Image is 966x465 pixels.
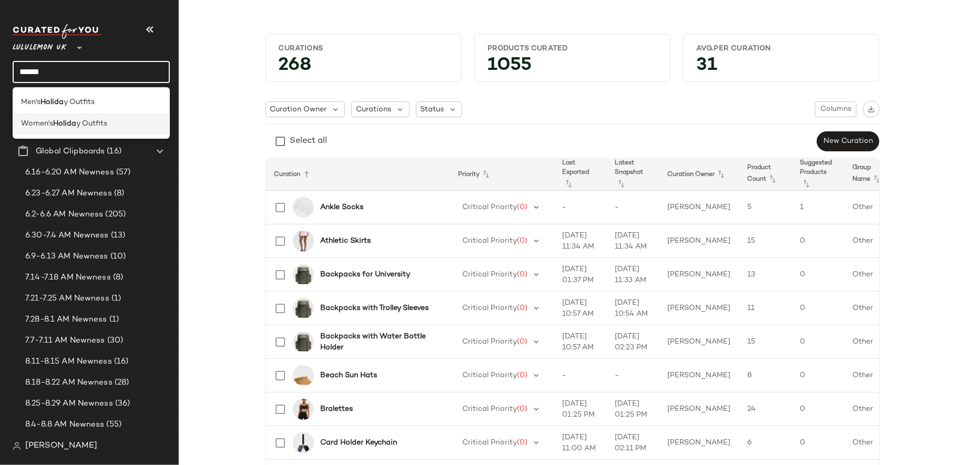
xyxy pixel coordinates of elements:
[450,159,554,191] th: Priority
[739,359,791,392] td: 8
[606,359,659,392] td: -
[113,377,129,389] span: (28)
[554,392,606,426] td: [DATE] 01:25 PM
[844,191,897,224] td: Other
[320,370,377,381] b: Beach Sun Hats
[112,356,129,368] span: (16)
[659,258,739,292] td: [PERSON_NAME]
[25,419,105,431] span: 8.4-8.8 AM Newness
[739,224,791,258] td: 15
[25,398,113,410] span: 8.25-8.29 AM Newness
[554,359,606,392] td: -
[266,159,450,191] th: Curation
[279,44,449,54] div: Curations
[25,377,113,389] span: 8.18-8.22 AM Newness
[517,304,528,312] span: (0)
[463,338,517,346] span: Critical Priority
[688,58,875,77] div: 31
[293,432,314,453] img: LW9FNPS_073265_1
[21,118,53,129] span: Women's
[293,264,314,285] img: LU9AS8S_069345_1
[25,209,104,221] span: 6.2-6.6 AM Newness
[104,209,126,221] span: (205)
[25,188,112,200] span: 6.23-6.27 AM Newness
[517,203,528,211] span: (0)
[105,335,124,347] span: (30)
[25,251,108,263] span: 6.9-6.13 AM Newness
[844,258,897,292] td: Other
[659,191,739,224] td: [PERSON_NAME]
[463,405,517,413] span: Critical Priority
[844,426,897,460] td: Other
[36,146,105,158] span: Global Clipboards
[517,237,528,245] span: (0)
[53,118,76,129] b: Holida
[320,202,363,213] b: Ankle Socks
[76,118,107,129] span: y Outfits
[13,442,21,450] img: svg%3e
[554,159,606,191] th: Last Exported
[293,231,314,252] img: LW8AOWS_070105_1
[844,159,897,191] th: Group Name
[479,58,666,77] div: 1055
[606,325,659,359] td: [DATE] 02:23 PM
[791,292,844,325] td: 0
[463,271,517,278] span: Critical Priority
[739,292,791,325] td: 11
[696,44,866,54] div: Avg.per Curation
[554,258,606,292] td: [DATE] 01:37 PM
[25,335,105,347] span: 7.7-7.11 AM Newness
[463,371,517,379] span: Critical Priority
[739,392,791,426] td: 24
[293,365,314,386] img: LW9FV4S_073308_1
[791,224,844,258] td: 0
[113,398,130,410] span: (36)
[40,97,64,108] b: Holida
[421,104,444,115] span: Status
[791,258,844,292] td: 0
[844,224,897,258] td: Other
[25,314,107,326] span: 7.28-8.1 AM Newness
[554,224,606,258] td: [DATE] 11:34 AM
[293,399,314,420] img: LW2EHHS_0001_1
[606,258,659,292] td: [DATE] 11:33 AM
[868,106,875,113] img: svg%3e
[320,404,353,415] b: Bralettes
[270,104,327,115] span: Curation Owner
[64,97,95,108] span: y Outfits
[791,359,844,392] td: 0
[463,439,517,447] span: Critical Priority
[739,426,791,460] td: 6
[25,440,97,452] span: [PERSON_NAME]
[293,197,314,218] img: LU9CPGS_0002_1
[320,235,371,246] b: Athletic Skirts
[823,137,873,146] span: New Curation
[844,392,897,426] td: Other
[844,325,897,359] td: Other
[844,359,897,392] td: Other
[293,332,314,353] img: LU9AS8S_069345_1
[815,101,856,117] button: Columns
[487,44,657,54] div: Products Curated
[554,191,606,224] td: -
[320,269,410,280] b: Backpacks for University
[517,371,528,379] span: (0)
[463,237,517,245] span: Critical Priority
[105,146,121,158] span: (16)
[25,230,109,242] span: 6.30-7.4 AM Newness
[13,36,67,55] span: Lululemon UK
[606,191,659,224] td: -
[320,331,438,353] b: Backpacks with Water Bottle Holder
[820,105,851,113] span: Columns
[659,325,739,359] td: [PERSON_NAME]
[25,356,112,368] span: 8.11-8.15 AM Newness
[25,293,109,305] span: 7.21-7.25 AM Newness
[293,298,314,319] img: LU9AS8S_069345_1
[109,230,126,242] span: (13)
[107,314,119,326] span: (1)
[109,293,121,305] span: (1)
[659,359,739,392] td: [PERSON_NAME]
[21,97,40,108] span: Men's
[270,58,457,77] div: 268
[108,251,126,263] span: (10)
